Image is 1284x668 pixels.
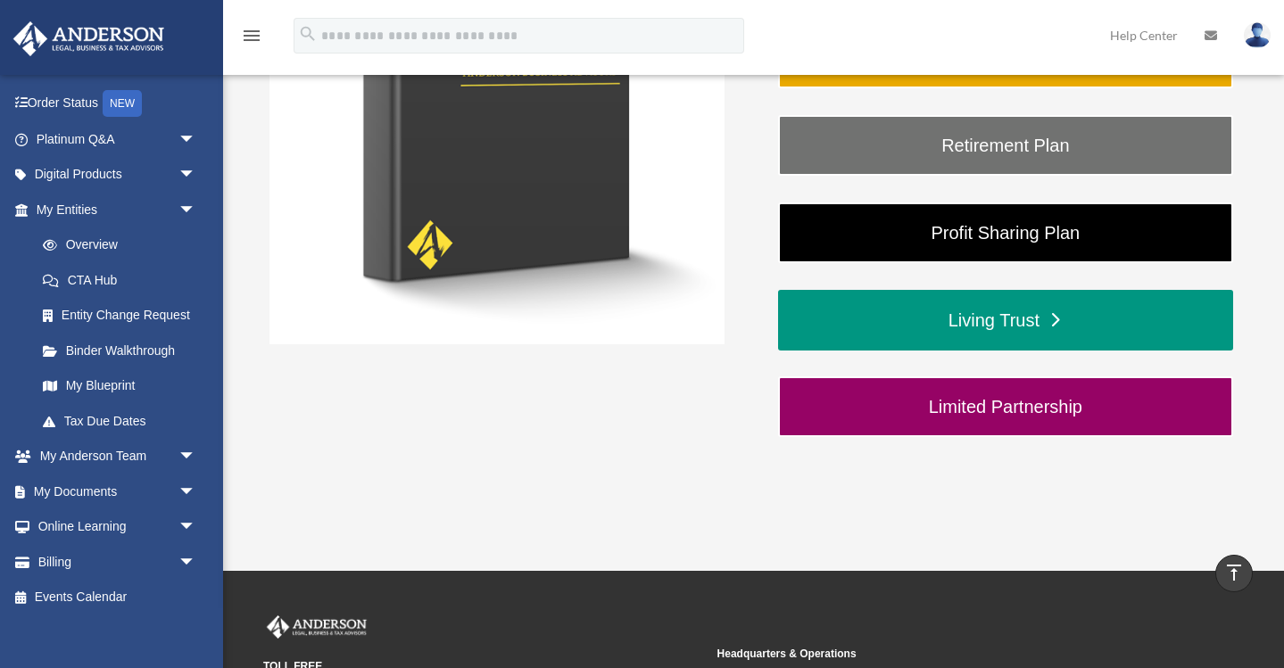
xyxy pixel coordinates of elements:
a: My Entitiesarrow_drop_down [12,192,223,227]
span: arrow_drop_down [178,544,214,581]
i: search [298,24,318,44]
a: Retirement Plan [778,115,1233,176]
span: arrow_drop_down [178,157,214,194]
a: Profit Sharing Plan [778,202,1233,263]
small: Headquarters & Operations [717,645,1159,664]
a: menu [241,31,262,46]
span: arrow_drop_down [178,474,214,510]
a: Digital Productsarrow_drop_down [12,157,223,193]
a: Binder Walkthrough [25,333,214,368]
a: Order StatusNEW [12,86,223,122]
a: My Documentsarrow_drop_down [12,474,223,509]
i: menu [241,25,262,46]
a: Limited Partnership [778,376,1233,437]
div: NEW [103,90,142,117]
a: Living Trust [778,290,1233,350]
a: Events Calendar [12,580,223,615]
a: My Anderson Teamarrow_drop_down [12,439,223,474]
i: vertical_align_top [1223,562,1245,583]
a: Overview [25,227,223,263]
a: Tax Due Dates [25,403,223,439]
a: Online Learningarrow_drop_down [12,509,223,545]
span: arrow_drop_down [178,192,214,228]
img: Anderson Advisors Platinum Portal [263,615,370,639]
a: My Blueprint [25,368,223,404]
a: CTA Hub [25,262,223,298]
a: Billingarrow_drop_down [12,544,223,580]
a: Platinum Q&Aarrow_drop_down [12,121,223,157]
img: Anderson Advisors Platinum Portal [8,21,170,56]
img: User Pic [1244,22,1271,48]
span: arrow_drop_down [178,509,214,546]
a: vertical_align_top [1215,555,1253,592]
span: arrow_drop_down [178,439,214,475]
a: Entity Change Request [25,298,223,334]
span: arrow_drop_down [178,121,214,158]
